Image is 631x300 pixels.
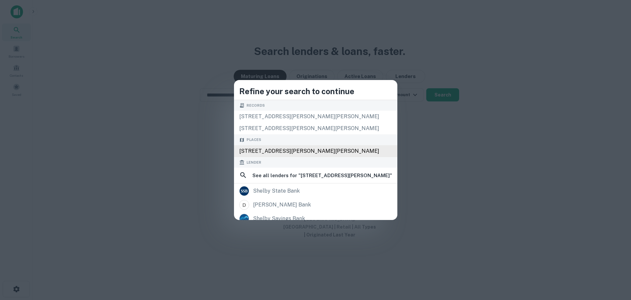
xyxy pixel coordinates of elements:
h4: Refine your search to continue [239,85,392,97]
div: [STREET_ADDRESS][PERSON_NAME][PERSON_NAME] [234,123,397,134]
div: shelby state bank [253,186,300,196]
h6: See all lenders for " [STREET_ADDRESS][PERSON_NAME] " [252,172,392,179]
a: shelby savings bank [234,212,397,226]
img: htb.com.png [240,214,249,223]
img: dixonbank.com.png [240,200,249,209]
span: Lender [246,160,261,165]
img: picture [240,186,249,196]
div: [PERSON_NAME] bank [253,200,311,210]
iframe: Chat Widget [598,247,631,279]
div: shelby savings bank [253,214,305,224]
div: [STREET_ADDRESS][PERSON_NAME][PERSON_NAME] [234,145,397,157]
span: Places [246,137,261,143]
a: shelby state bank [234,184,397,198]
div: [STREET_ADDRESS][PERSON_NAME][PERSON_NAME] [234,111,397,123]
span: Records [246,103,265,108]
a: [PERSON_NAME] bank [234,198,397,212]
